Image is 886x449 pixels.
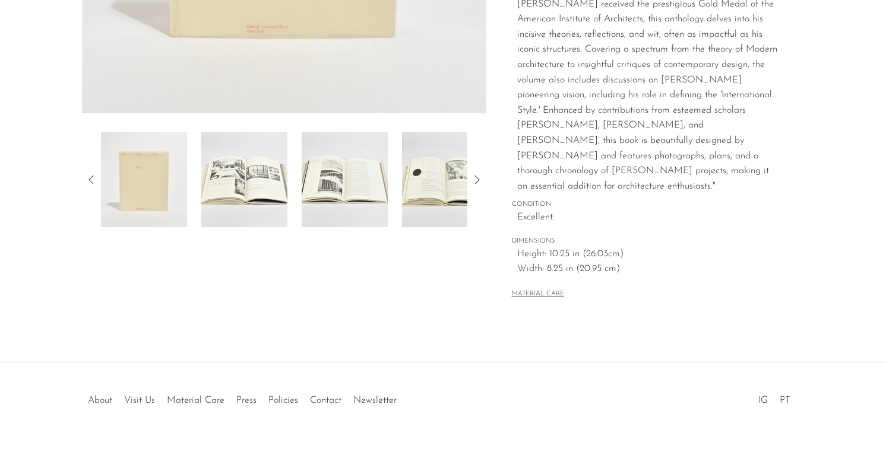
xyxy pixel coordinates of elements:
[82,386,403,409] ul: Quick links
[758,396,768,405] a: IG
[517,262,779,277] span: Width: 8.25 in (20.95 cm)
[512,290,564,299] button: MATERIAL CARE
[101,132,187,227] img: Philip Johnson: Writings
[236,396,257,405] a: Press
[268,396,298,405] a: Policies
[167,396,224,405] a: Material Care
[310,396,341,405] a: Contact
[512,199,779,210] span: CONDITION
[517,247,779,262] span: Height: 10.25 in (26.03cm)
[124,396,155,405] a: Visit Us
[88,396,112,405] a: About
[512,236,779,247] span: DIMENSIONS
[752,386,796,409] ul: Social Medias
[780,396,790,405] a: PT
[302,132,388,227] img: Philip Johnson: Writings
[517,210,779,225] span: Excellent.
[201,132,287,227] img: Philip Johnson: Writings
[402,132,488,227] img: Philip Johnson: Writings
